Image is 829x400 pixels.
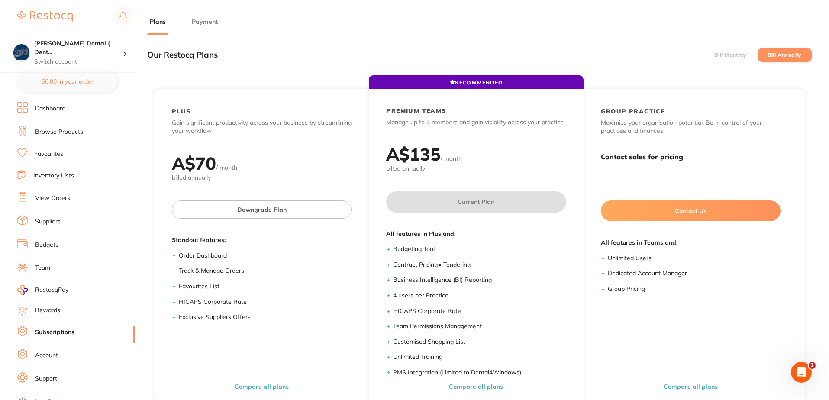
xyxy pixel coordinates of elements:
h2: A$ 70 [172,152,216,174]
img: RestocqPay [17,285,28,295]
a: Support [35,374,57,383]
button: Compare all plans [232,383,291,390]
label: Bill Annually [768,52,802,58]
a: Restocq Logo [17,6,73,26]
h2: A$ 135 [386,143,441,165]
p: Gain significant productivity across your business by streamlining your workflow [172,119,352,135]
span: All features in Plus and: [386,230,566,239]
button: Contact Us [601,200,781,221]
span: billed annually [172,174,352,182]
li: Unlimited Users [608,254,781,263]
button: Payment [189,18,220,26]
a: Account [35,351,58,360]
span: All features in Teams and: [601,239,781,247]
h3: Our Restocq Plans [147,50,218,60]
a: View Orders [35,194,70,203]
span: Standout features: [172,236,352,245]
li: Exclusive Suppliers Offers [179,313,352,322]
li: Dedicated Account Manager [608,269,781,278]
span: RestocqPay [35,286,68,294]
li: Team Permissions Management [393,322,566,331]
h4: Singleton Dental ( DentalTown 8 Pty Ltd) [34,39,123,56]
p: Maximise your organisation potential. Be in control of your practices and finances [601,119,781,135]
h3: Contact sales for pricing [601,153,781,161]
a: Dashboard [35,104,65,113]
span: billed annually [386,165,566,173]
a: Rewards [35,306,60,315]
li: Contract Pricing ● Tendering [393,261,566,269]
a: Team [35,264,50,272]
img: Singleton Dental ( DentalTown 8 Pty Ltd) [13,44,29,60]
li: HICAPS Corporate Rate [393,307,566,316]
li: PMS Integration (Limited to Dental4Windows) [393,368,566,377]
span: 1 [809,362,816,369]
p: Manage up to 3 members and gain visibility across your practice [386,118,566,127]
li: Favourites List [179,282,352,291]
li: HICAPS Corporate Rate [179,298,352,306]
button: Plans [147,18,168,26]
button: Current Plan [386,191,566,212]
li: Budgeting Tool [393,245,566,254]
h2: PLUS [172,107,191,115]
h2: GROUP PRACTICE [601,107,665,115]
img: Restocq Logo [17,11,73,22]
label: Bill Monthly [714,52,746,58]
a: Inventory Lists [33,171,74,180]
li: Order Dashboard [179,252,352,260]
a: Favourites [34,150,63,158]
button: Compare all plans [661,383,720,390]
iframe: Intercom live chat [791,362,812,383]
a: Browse Products [35,128,83,136]
a: Suppliers [35,217,61,226]
a: RestocqPay [17,285,68,295]
button: Downgrade Plan [172,200,352,219]
span: RECOMMENDED [450,79,503,86]
p: Switch account [34,58,123,66]
a: Budgets [35,241,58,249]
li: 4 users per Practice [393,291,566,300]
button: Compare all plans [446,383,506,390]
span: / month [441,155,462,162]
h2: PREMIUM TEAMS [386,107,446,115]
a: Subscriptions [35,328,74,337]
li: Group Pricing [608,285,781,294]
li: Track & Manage Orders [179,267,352,275]
li: Business Intelligence (BI) Reporting [393,276,566,284]
span: / month [216,164,237,171]
li: Unlimited Training [393,353,566,361]
button: $0.00 in your order [17,71,117,92]
li: Customised Shopping List [393,338,566,346]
